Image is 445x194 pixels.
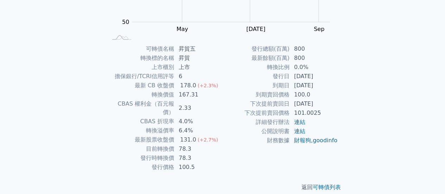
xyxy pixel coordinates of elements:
[294,128,305,134] a: 連結
[223,108,290,118] td: 下次提前賣回價格
[223,136,290,145] td: 財務數據
[223,44,290,54] td: 發行總額(百萬)
[290,99,338,108] td: [DATE]
[290,44,338,54] td: 800
[176,26,188,32] tspan: May
[174,63,223,72] td: 上市
[223,63,290,72] td: 轉換比例
[174,72,223,81] td: 6
[313,184,341,190] a: 可轉債列表
[246,26,265,32] tspan: [DATE]
[107,154,174,163] td: 發行時轉換價
[290,136,338,145] td: ,
[290,63,338,72] td: 0.0%
[174,54,223,63] td: 昇貿
[290,90,338,99] td: 100.0
[179,136,198,144] div: 131.0
[174,163,223,172] td: 100.5
[314,26,324,32] tspan: Sep
[107,163,174,172] td: 發行價格
[174,144,223,154] td: 78.3
[107,44,174,54] td: 可轉債名稱
[223,72,290,81] td: 發行日
[174,117,223,126] td: 4.0%
[99,183,347,192] p: 返回
[294,119,305,125] a: 連結
[107,117,174,126] td: CBAS 折現率
[107,81,174,90] td: 最新 CB 收盤價
[290,108,338,118] td: 101.0025
[107,54,174,63] td: 轉換標的名稱
[223,90,290,99] td: 到期賣回價格
[223,118,290,127] td: 詳細發行辦法
[223,54,290,63] td: 最新餘額(百萬)
[107,72,174,81] td: 擔保銀行/TCRI信用評等
[410,160,445,194] iframe: Chat Widget
[223,127,290,136] td: 公開說明書
[294,137,311,144] a: 財報狗
[290,72,338,81] td: [DATE]
[107,126,174,135] td: 轉換溢價率
[107,99,174,117] td: CBAS 權利金（百元報價）
[313,137,337,144] a: goodinfo
[174,99,223,117] td: 2.33
[223,99,290,108] td: 下次提前賣回日
[174,44,223,54] td: 昇貿五
[290,81,338,90] td: [DATE]
[223,81,290,90] td: 到期日
[107,90,174,99] td: 轉換價值
[174,154,223,163] td: 78.3
[290,54,338,63] td: 800
[198,83,218,88] span: (+2.3%)
[410,160,445,194] div: 聊天小工具
[174,90,223,99] td: 167.31
[107,135,174,144] td: 最新股票收盤價
[107,144,174,154] td: 目前轉換價
[179,81,198,90] div: 178.0
[174,126,223,135] td: 6.4%
[107,63,174,72] td: 上市櫃別
[198,137,218,143] span: (+2.7%)
[122,19,129,25] tspan: 50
